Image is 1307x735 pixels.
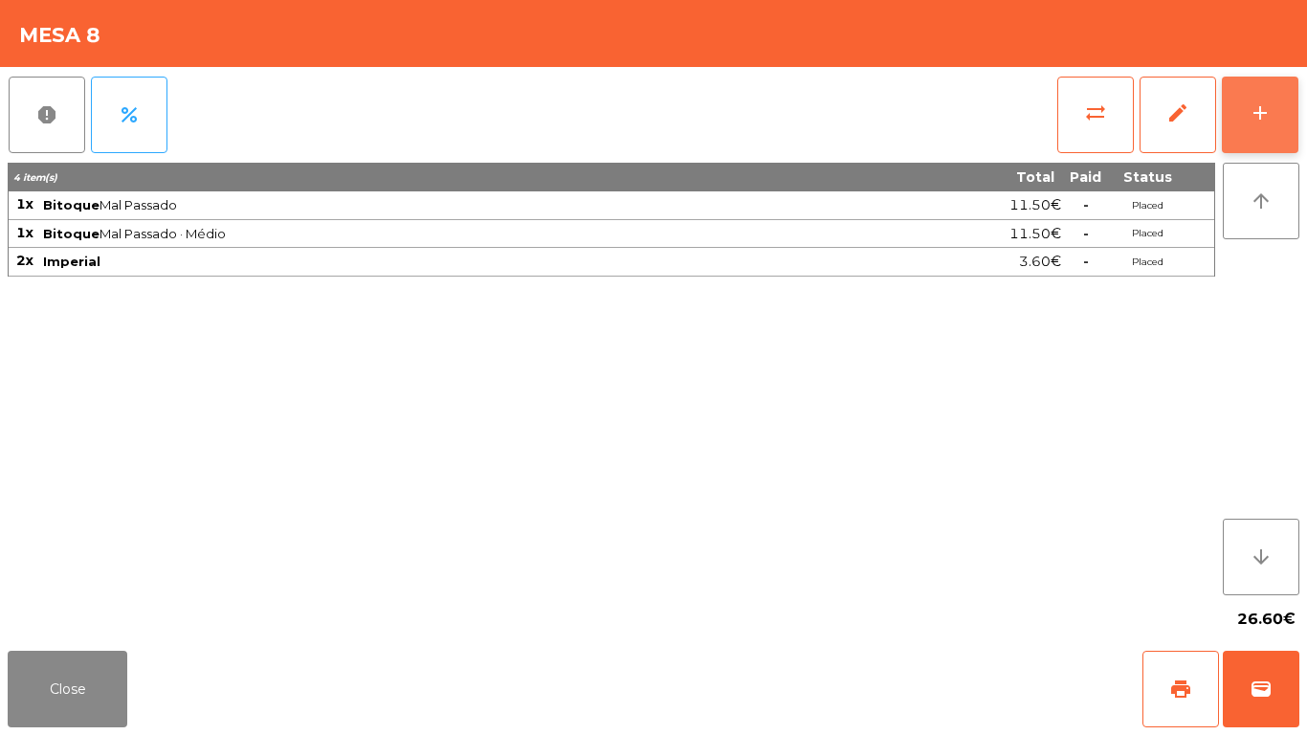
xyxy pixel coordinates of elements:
span: Imperial [43,254,100,269]
span: 11.50€ [1009,192,1061,218]
td: Placed [1109,191,1185,220]
button: Close [8,651,127,727]
span: 2x [16,252,33,269]
span: sync_alt [1084,101,1107,124]
button: print [1142,651,1219,727]
th: Status [1109,163,1185,191]
button: add [1222,77,1298,153]
i: arrow_downward [1250,546,1273,568]
span: report [35,103,58,126]
th: Paid [1062,163,1109,191]
span: - [1083,196,1089,213]
button: arrow_upward [1223,163,1299,239]
span: wallet [1250,678,1273,701]
button: wallet [1223,651,1299,727]
span: 1x [16,224,33,241]
i: arrow_upward [1250,189,1273,212]
span: 1x [16,195,33,212]
span: print [1169,678,1192,701]
th: Total [834,163,1062,191]
button: arrow_downward [1223,519,1299,595]
h4: Mesa 8 [19,21,100,50]
span: 4 item(s) [13,171,57,184]
td: Placed [1109,248,1185,277]
div: add [1249,101,1272,124]
span: Bitoque [43,226,100,241]
span: - [1083,253,1089,270]
button: sync_alt [1057,77,1134,153]
span: - [1083,225,1089,242]
span: 3.60€ [1019,249,1061,275]
span: 11.50€ [1009,221,1061,247]
span: 26.60€ [1237,605,1296,634]
span: percent [118,103,141,126]
span: edit [1166,101,1189,124]
span: Mal Passado [43,197,832,212]
button: percent [91,77,167,153]
td: Placed [1109,220,1185,249]
span: Bitoque [43,197,100,212]
button: edit [1140,77,1216,153]
span: Mal Passado · Médio [43,226,832,241]
button: report [9,77,85,153]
